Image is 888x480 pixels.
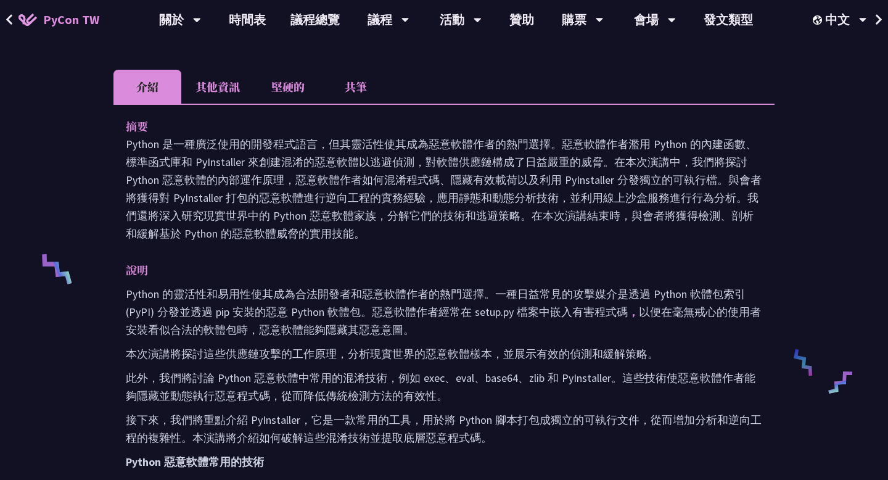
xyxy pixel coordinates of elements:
[345,78,367,94] font: 共筆
[704,12,753,27] font: 發文類型
[126,287,746,319] font: Python 的靈活性和易用性使其成為合法開發者和惡意軟體作者的熱門選擇。一種日益常見的攻擊媒介是透過 Python 軟體包索引 (PyPI) 分發並透過 pip 安裝的惡意 Python 軟體...
[229,12,266,27] font: 時間表
[195,78,240,94] font: 其他資訊
[18,14,37,26] img: PyCon TW 2025 首頁圖標
[126,137,762,241] font: Python 是一種廣泛使用的開發程式語言，但其靈活性使其成為惡意軟體作者的熱門選擇。惡意軟體作者濫用 Python 的內建函數、標準函式庫和 PyInstaller 來創建混淆的惡意軟體以逃避...
[813,15,825,25] img: 區域設定圖標
[6,4,112,35] a: PyCon TW
[126,455,264,469] font: Python 惡意軟體常用的技術
[825,12,850,27] font: 中文
[126,371,755,403] font: 此外，我們將討論 Python 惡意軟體中常用的混淆技術，例如 exec、eval、base64、zlib 和 PyInstaller。這些技術使惡意軟體作者能夠隱藏並動態執行惡意程式碼，從而降...
[271,78,305,94] font: 堅硬的
[628,305,639,319] a: ，
[136,78,158,94] font: 介紹
[126,118,148,134] font: 摘要
[126,347,659,361] font: 本次演講將探討這些供應鏈攻擊的工作原理，分析現實世界的惡意軟體樣本，並展示有效的偵測和緩解策略。
[126,413,762,445] font: 接下來，我們將重點介紹 PyInstaller，它是一款常用的工具，用於將 Python 腳本打包成獨立的可執行文件，從而增加分析和逆向工程的複雜性。本演講將介紹如何破解這些混淆技術並提取底層惡...
[43,12,99,27] font: PyCon TW
[126,262,148,278] font: 說明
